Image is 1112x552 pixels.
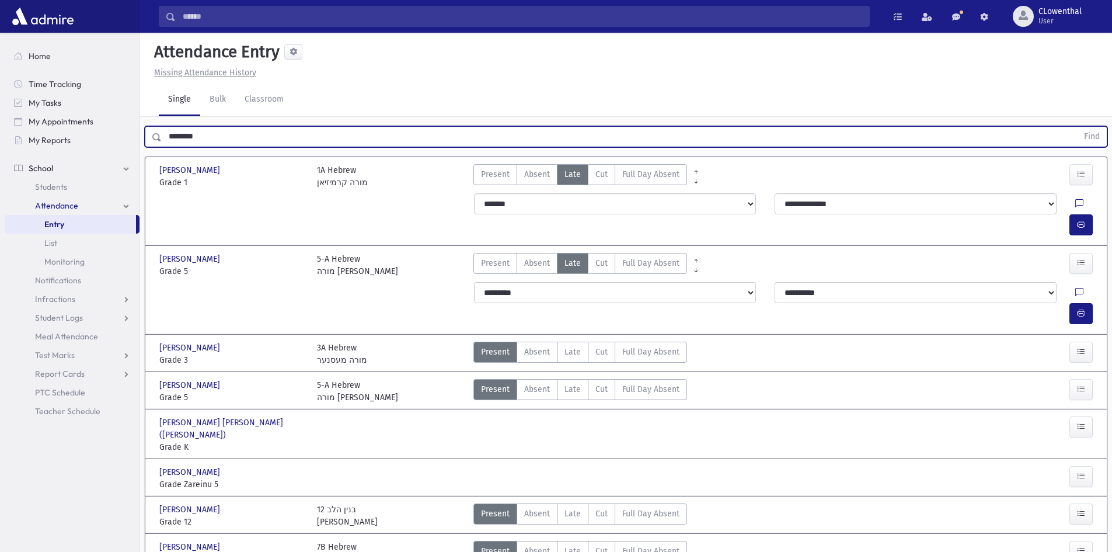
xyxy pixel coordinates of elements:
div: AttTypes [473,504,687,528]
h5: Attendance Entry [149,42,280,62]
span: Cut [595,168,608,180]
a: Report Cards [5,364,140,383]
span: My Appointments [29,116,93,127]
div: AttTypes [473,342,687,366]
span: Grade 3 [159,354,305,366]
span: Report Cards [35,369,85,379]
a: Test Marks [5,346,140,364]
a: Teacher Schedule [5,402,140,421]
a: Classroom [235,84,293,116]
div: AttTypes [473,253,687,277]
span: [PERSON_NAME] [159,164,222,176]
a: PTC Schedule [5,383,140,402]
span: Grade 5 [159,391,305,404]
span: PTC Schedule [35,387,85,398]
a: My Tasks [5,93,140,112]
span: List [44,238,57,248]
span: Monitoring [44,256,85,267]
span: Full Day Absent [622,383,679,395]
span: Absent [524,508,550,520]
span: Present [481,168,510,180]
span: User [1038,16,1082,26]
button: Find [1077,127,1107,147]
span: Present [481,383,510,395]
a: Single [159,84,200,116]
a: Attendance [5,196,140,215]
span: Teacher Schedule [35,406,100,416]
a: List [5,234,140,252]
span: Absent [524,346,550,358]
a: Students [5,178,140,196]
span: Cut [595,257,608,269]
span: Meal Attendance [35,331,98,342]
a: Notifications [5,271,140,290]
span: Students [35,182,67,192]
a: Student Logs [5,308,140,327]
span: Absent [524,168,550,180]
input: Search [176,6,869,27]
div: 3A Hebrew מורה מעסנער [317,342,367,366]
span: Present [481,257,510,269]
a: Home [5,47,140,65]
span: Grade Zareinu 5 [159,478,305,491]
span: [PERSON_NAME] [159,342,222,354]
span: Cut [595,346,608,358]
span: [PERSON_NAME] [159,466,222,478]
span: Late [564,168,581,180]
span: Absent [524,257,550,269]
span: Attendance [35,200,78,211]
a: Infractions [5,290,140,308]
a: Time Tracking [5,75,140,93]
span: Grade 12 [159,516,305,528]
span: Late [564,383,581,395]
span: Grade 1 [159,176,305,189]
span: [PERSON_NAME] [159,253,222,265]
u: Missing Attendance History [154,68,256,78]
span: Late [564,508,581,520]
span: Grade K [159,441,305,453]
span: Infractions [35,294,75,304]
a: My Reports [5,131,140,150]
div: 5-A Hebrew מורה [PERSON_NAME] [317,379,398,404]
span: Cut [595,383,608,395]
span: My Reports [29,135,71,145]
img: AdmirePro [9,5,76,28]
a: School [5,159,140,178]
div: 5-A Hebrew מורה [PERSON_NAME] [317,253,398,277]
span: School [29,163,53,173]
span: Full Day Absent [622,508,679,520]
div: 1A Hebrew מורה קרמיזיאן [317,164,368,189]
span: Time Tracking [29,79,81,89]
a: Monitoring [5,252,140,271]
span: [PERSON_NAME] [159,379,222,391]
a: My Appointments [5,112,140,131]
span: [PERSON_NAME] [PERSON_NAME] ([PERSON_NAME]) [159,416,305,441]
div: AttTypes [473,164,687,189]
span: My Tasks [29,98,61,108]
span: Present [481,508,510,520]
div: 12 בנין הלב [PERSON_NAME] [317,504,378,528]
span: Absent [524,383,550,395]
a: Bulk [200,84,235,116]
span: Full Day Absent [622,257,679,269]
span: Test Marks [35,350,75,360]
span: Entry [44,219,64,230]
a: Entry [5,215,136,234]
span: Present [481,346,510,358]
span: Cut [595,508,608,520]
span: Student Logs [35,313,83,323]
span: Full Day Absent [622,168,679,180]
span: Grade 5 [159,265,305,277]
span: Late [564,346,581,358]
div: AttTypes [473,379,687,404]
span: Home [29,51,51,61]
span: Full Day Absent [622,346,679,358]
span: [PERSON_NAME] [159,504,222,516]
span: CLowenthal [1038,7,1082,16]
a: Missing Attendance History [149,68,256,78]
span: Late [564,257,581,269]
span: Notifications [35,275,81,286]
a: Meal Attendance [5,327,140,346]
